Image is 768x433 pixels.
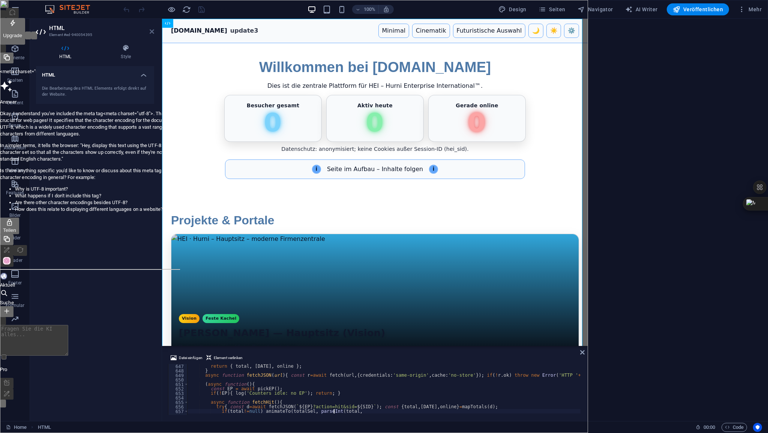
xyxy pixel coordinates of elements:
div: 648 [168,368,188,373]
div: 647 [168,364,188,368]
button: Mehr [735,3,765,15]
button: Code [721,423,747,432]
span: Mehr [738,6,762,13]
h4: HTML [36,44,97,60]
button: Navigator [574,3,616,15]
span: Element verlinken [214,353,243,362]
div: 655 [168,400,188,404]
div: Die Bearbeitung des HTML Elements erfolgt direkt auf der Website. [42,86,148,98]
h6: Session-Zeit [696,423,715,432]
div: 654 [168,395,188,400]
div: 657 [168,409,188,413]
button: Usercentrics [753,423,762,432]
div: 649 [168,373,188,377]
div: 652 [168,386,188,391]
div: 656 [168,404,188,409]
h3: Element #ed-940054395 [49,32,139,38]
h2: HTML [49,25,154,32]
h4: HTML [36,66,154,80]
span: Navigator [577,6,613,13]
div: 653 [168,391,188,395]
span: 00 00 [703,423,715,432]
span: Veröffentlichen [673,6,723,13]
button: Veröffentlichen [667,3,729,15]
div: 651 [168,382,188,386]
button: Datei einfügen [169,353,204,362]
span: : [709,424,710,430]
span: Datei einfügen [179,353,202,362]
button: AI Writer [622,3,661,15]
span: Code [725,423,744,432]
h4: Style [97,44,154,60]
div: 650 [168,377,188,382]
span: AI Writer [625,6,658,13]
button: Element verlinken [205,353,244,362]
